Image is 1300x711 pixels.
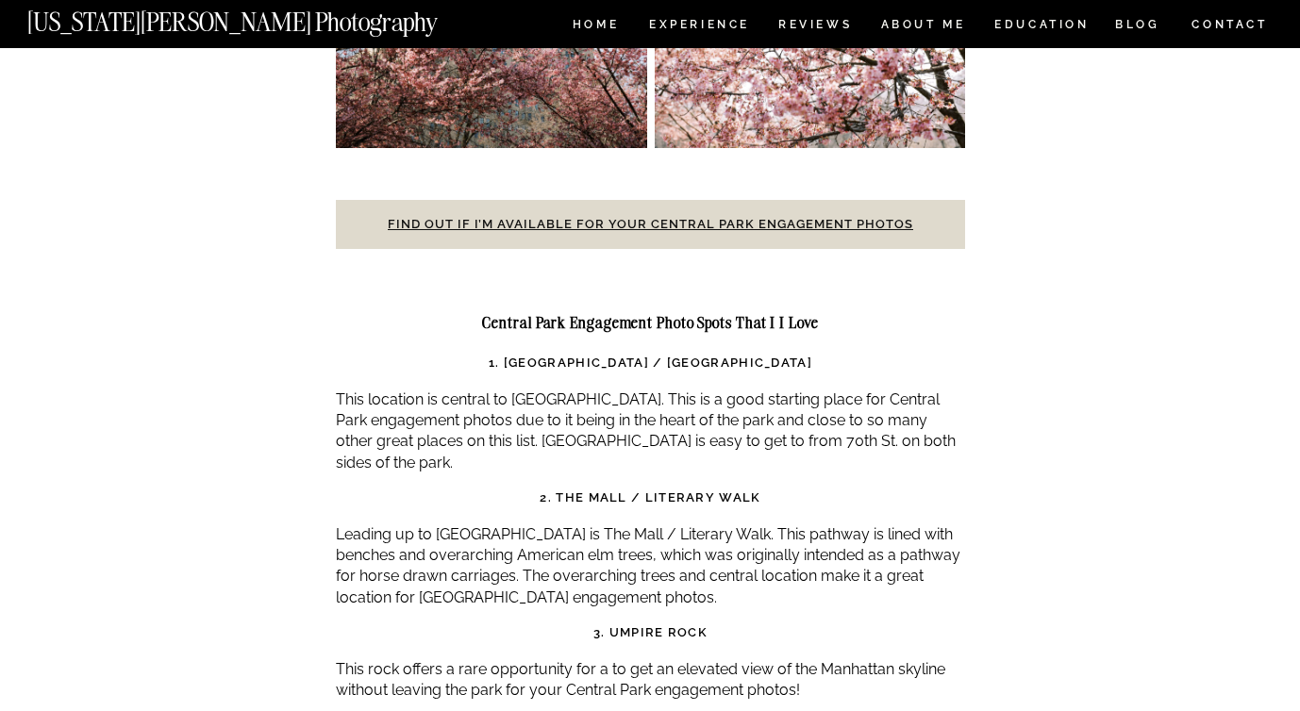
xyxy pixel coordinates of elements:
strong: 3. Umpire Rock [593,625,708,639]
a: BLOG [1115,19,1160,35]
p: This location is central to [GEOGRAPHIC_DATA]. This is a good starting place for Central Park eng... [336,389,965,474]
strong: Central Park Engagement Photo Spots That I I Love [482,313,818,332]
a: REVIEWS [778,19,849,35]
strong: 1. [GEOGRAPHIC_DATA] / [GEOGRAPHIC_DATA] [489,355,812,370]
a: ABOUT ME [880,19,966,35]
strong: 2. The Mall / Literary Walk [540,490,760,504]
p: Leading up to [GEOGRAPHIC_DATA] is The Mall / Literary Walk. This pathway is lined with benches a... [336,524,965,609]
a: Find out if I’m available for your Central Park engagement photos [388,217,913,231]
a: [US_STATE][PERSON_NAME] Photography [27,9,501,25]
a: CONTACT [1191,14,1269,35]
a: EDUCATION [992,19,1092,35]
a: HOME [569,19,623,35]
p: This rock offers a rare opportunity for a to get an elevated view of the Manhattan skyline withou... [336,659,965,702]
a: Experience [649,19,748,35]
